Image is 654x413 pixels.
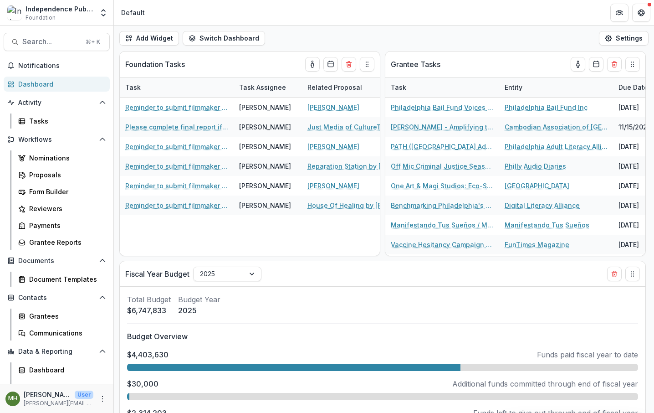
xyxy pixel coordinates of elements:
[15,325,110,341] a: Communications
[632,4,650,22] button: Get Help
[178,294,220,305] p: Budget Year
[29,170,102,180] div: Proposals
[18,99,95,107] span: Activity
[4,77,110,92] a: Dashboard
[18,348,95,356] span: Data & Reporting
[499,77,613,97] div: Entity
[18,257,95,265] span: Documents
[125,103,228,112] a: Reminder to submit filmmaker report
[391,161,494,171] a: Off Mic Criminal Justice Season - Philly Audio Diaries
[505,103,588,112] a: Philadelphia Bail Fund Inc
[29,328,102,338] div: Communications
[84,37,102,47] div: ⌘ + K
[29,204,102,213] div: Reviewers
[239,122,291,132] div: [PERSON_NAME]
[18,294,95,302] span: Contacts
[505,122,608,132] a: Cambodian Association of [GEOGRAPHIC_DATA]
[120,77,234,97] div: Task
[302,77,416,97] div: Related Proposal
[239,181,291,191] div: [PERSON_NAME]
[234,77,302,97] div: Task Assignee
[125,161,228,171] a: Reminder to submit filmmaker report
[613,83,654,92] div: Due Date
[15,167,110,182] a: Proposals
[97,393,108,404] button: More
[391,103,494,112] a: Philadelphia Bail Fund Voices of Cash Bail - [GEOGRAPHIC_DATA] Bail Fund
[239,201,291,210] div: [PERSON_NAME]
[452,378,638,389] p: Additional funds committed through end of fiscal year
[391,59,440,70] p: Grantee Tasks
[26,14,56,22] span: Foundation
[127,378,158,389] p: $30,000
[29,365,102,375] div: Dashboard
[15,379,110,394] a: Data Report
[499,83,528,92] div: Entity
[4,290,110,305] button: Open Contacts
[121,8,145,17] div: Default
[505,181,569,191] a: [GEOGRAPHIC_DATA]
[15,309,110,324] a: Grantees
[302,83,368,92] div: Related Proposal
[607,267,622,281] button: Delete card
[29,311,102,321] div: Grantees
[18,79,102,89] div: Dashboard
[307,161,410,171] a: Reparation Station by [PERSON_NAME]
[4,58,110,73] button: Notifications
[610,4,628,22] button: Partners
[307,142,359,151] a: [PERSON_NAME]
[239,103,291,112] div: [PERSON_NAME]
[391,142,494,151] a: PATH ([GEOGRAPHIC_DATA] Adult Teaching Hub) Digital Literacy Professional Development Portal - [G...
[120,83,146,92] div: Task
[29,116,102,126] div: Tasks
[18,136,95,144] span: Workflows
[385,83,412,92] div: Task
[75,391,93,399] p: User
[125,142,228,151] a: Reminder to submit filmmaker report
[118,6,148,19] nav: breadcrumb
[15,150,110,165] a: Nominations
[307,181,359,191] a: [PERSON_NAME]
[29,187,102,196] div: Form Builder
[4,344,110,359] button: Open Data & Reporting
[26,4,93,14] div: Independence Public Media Foundation
[360,57,374,72] button: Drag
[342,57,356,72] button: Delete card
[8,396,17,402] div: Melissa Hamilton
[391,181,494,191] a: One Art & Magi Studios: Eco-Sustainable Multimedia Lab for the Future - One Art Community Center
[323,57,338,72] button: Calendar
[305,57,320,72] button: toggle-assigned-to-me
[24,399,93,408] p: [PERSON_NAME][EMAIL_ADDRESS][DOMAIN_NAME]
[127,305,171,316] p: $6,747,833
[307,122,410,132] a: Just Media of CultureTrust [GEOGRAPHIC_DATA]
[505,201,580,210] a: Digital Literacy Alliance
[15,201,110,216] a: Reviewers
[127,294,171,305] p: Total Budget
[125,122,228,132] a: Please complete final report if not renewing.
[15,272,110,287] a: Document Templates
[4,253,110,268] button: Open Documents
[505,161,566,171] a: Philly Audio Diaries
[24,390,71,399] p: [PERSON_NAME]
[599,31,649,46] button: Settings
[22,37,80,46] span: Search...
[589,57,603,72] button: Calendar
[125,181,228,191] a: Reminder to submit filmmaker report
[127,349,169,360] p: $4,403,630
[391,220,494,230] a: Manifestando Tus Sueños / Manifesting your Dreams - Manifestando Tus Sueños
[29,237,102,247] div: Grantee Reports
[4,33,110,51] button: Search...
[385,77,499,97] div: Task
[125,201,228,210] a: Reminder to submit filmmaker report
[15,362,110,377] a: Dashboard
[4,95,110,110] button: Open Activity
[183,31,265,46] button: Switch Dashboard
[625,57,640,72] button: Drag
[307,201,410,210] a: House Of Healing by [PERSON_NAME]
[391,240,494,249] a: Vaccine Hesitancy Campaign - FunTimes Magazine
[625,267,640,281] button: Drag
